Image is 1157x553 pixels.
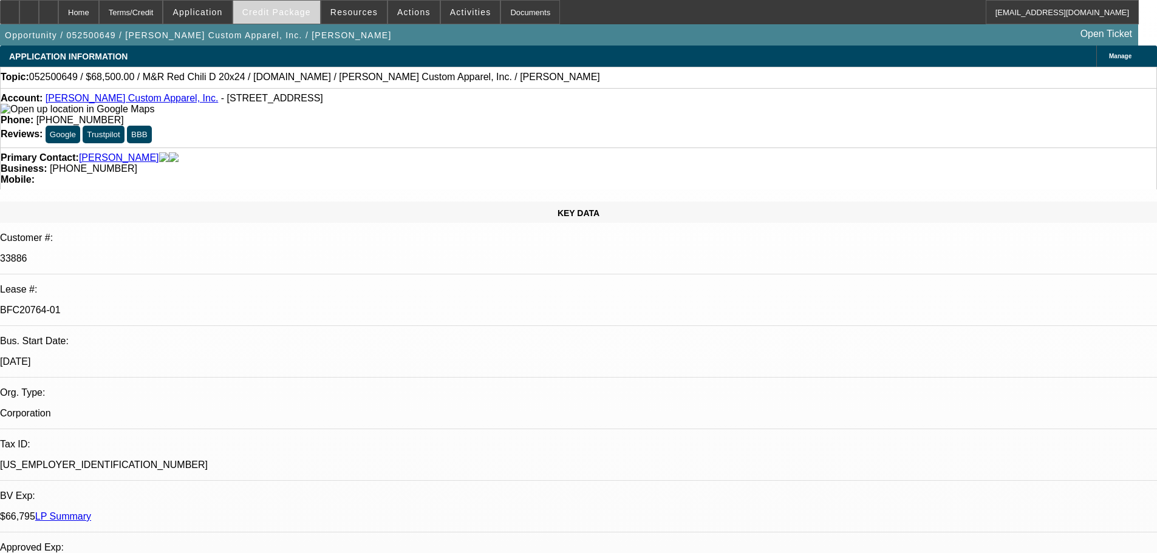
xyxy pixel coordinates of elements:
[1,104,154,114] a: View Google Maps
[29,72,600,83] span: 052500649 / $68,500.00 / M&R Red Chili D 20x24 / [DOMAIN_NAME] / [PERSON_NAME] Custom Apparel, In...
[83,126,124,143] button: Trustpilot
[1,129,43,139] strong: Reviews:
[127,126,152,143] button: BBB
[221,93,323,103] span: - [STREET_ADDRESS]
[1,104,154,115] img: Open up location in Google Maps
[1,72,29,83] strong: Topic:
[388,1,440,24] button: Actions
[50,163,137,174] span: [PHONE_NUMBER]
[1,163,47,174] strong: Business:
[46,93,219,103] a: [PERSON_NAME] Custom Apparel, Inc.
[1,93,43,103] strong: Account:
[9,52,128,61] span: APPLICATION INFORMATION
[5,30,392,40] span: Opportunity / 052500649 / [PERSON_NAME] Custom Apparel, Inc. / [PERSON_NAME]
[79,152,159,163] a: [PERSON_NAME]
[330,7,378,17] span: Resources
[159,152,169,163] img: facebook-icon.png
[450,7,491,17] span: Activities
[1,115,33,125] strong: Phone:
[35,511,91,521] a: LP Summary
[397,7,431,17] span: Actions
[1109,53,1131,59] span: Manage
[172,7,222,17] span: Application
[558,208,599,218] span: KEY DATA
[1,152,79,163] strong: Primary Contact:
[36,115,124,125] span: [PHONE_NUMBER]
[46,126,80,143] button: Google
[163,1,231,24] button: Application
[233,1,320,24] button: Credit Package
[1076,24,1137,44] a: Open Ticket
[1,174,35,185] strong: Mobile:
[242,7,311,17] span: Credit Package
[441,1,500,24] button: Activities
[321,1,387,24] button: Resources
[169,152,179,163] img: linkedin-icon.png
